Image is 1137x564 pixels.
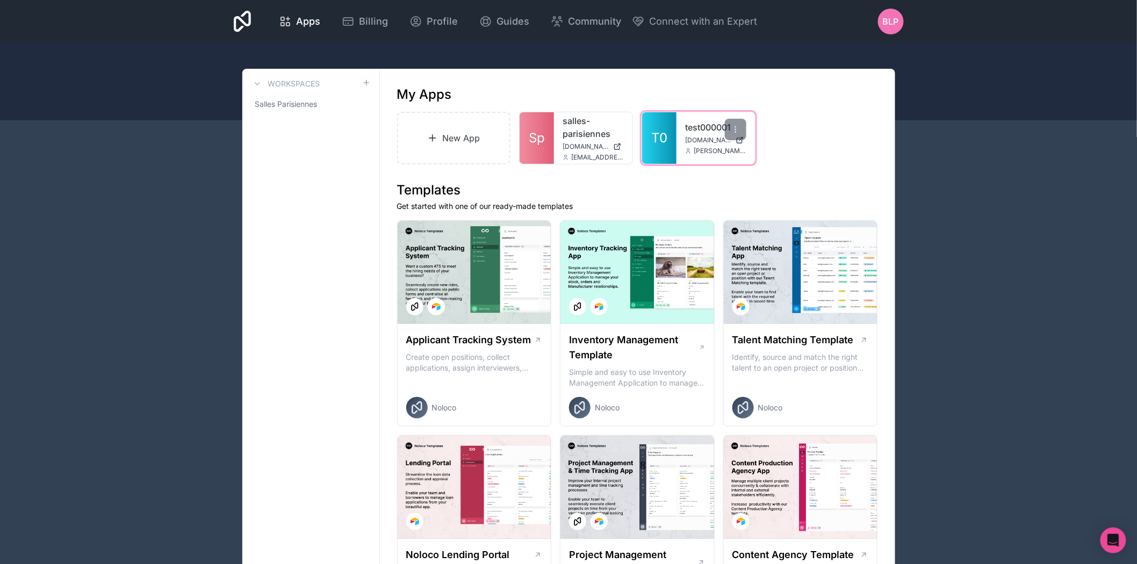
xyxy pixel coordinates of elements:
img: Airtable Logo [411,517,419,526]
span: Billing [359,14,388,29]
span: T0 [651,129,667,147]
h1: Talent Matching Template [732,332,854,348]
img: Airtable Logo [432,302,441,311]
p: Create open positions, collect applications, assign interviewers, centralise candidate feedback a... [406,352,543,373]
img: Airtable Logo [737,302,745,311]
h1: Applicant Tracking System [406,332,531,348]
p: Simple and easy to use Inventory Management Application to manage your stock, orders and Manufact... [569,367,706,388]
span: Community [568,14,621,29]
a: Salles Parisiennes [251,95,371,114]
button: Connect with an Expert [632,14,757,29]
span: [EMAIL_ADDRESS][DOMAIN_NAME] [571,153,624,162]
h1: My Apps [397,86,452,103]
span: Sp [529,129,545,147]
h1: Templates [397,182,878,199]
a: Community [542,10,630,33]
span: Guides [496,14,529,29]
a: Apps [270,10,329,33]
span: Noloco [758,402,783,413]
a: Guides [471,10,538,33]
span: [DOMAIN_NAME] [563,142,609,151]
h1: Content Agency Template [732,547,854,562]
span: Noloco [432,402,457,413]
a: test000001 [685,121,746,134]
p: Get started with one of our ready-made templates [397,201,878,212]
a: T0 [642,112,677,164]
img: Airtable Logo [595,302,603,311]
a: Billing [333,10,397,33]
a: Workspaces [251,77,320,90]
span: Noloco [595,402,620,413]
a: salles-parisiennes [563,114,624,140]
img: Airtable Logo [595,517,603,526]
a: Profile [401,10,466,33]
a: New App [397,112,511,164]
a: [DOMAIN_NAME] [563,142,624,151]
p: Identify, source and match the right talent to an open project or position with our Talent Matchi... [732,352,869,373]
span: [PERSON_NAME][EMAIL_ADDRESS][PERSON_NAME][DOMAIN_NAME] [694,147,746,155]
h1: Inventory Management Template [569,332,698,363]
span: Salles Parisiennes [255,99,318,110]
h3: Workspaces [268,78,320,89]
a: Sp [520,112,554,164]
span: Profile [427,14,458,29]
a: [DOMAIN_NAME] [685,136,746,144]
span: Connect with an Expert [649,14,757,29]
span: [DOMAIN_NAME] [685,136,731,144]
h1: Noloco Lending Portal [406,547,510,562]
div: Open Intercom Messenger [1100,527,1126,553]
span: BLP [883,15,899,28]
img: Airtable Logo [737,517,745,526]
span: Apps [296,14,320,29]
